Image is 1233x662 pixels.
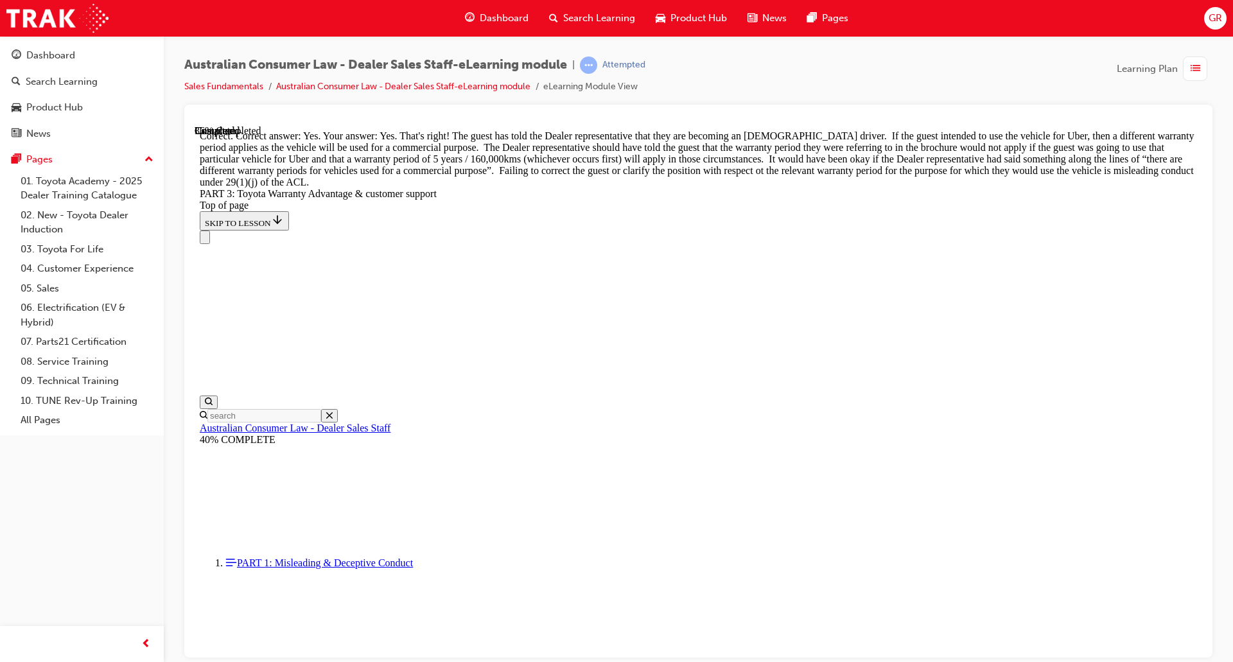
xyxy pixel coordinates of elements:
[15,410,159,430] a: All Pages
[5,122,159,146] a: News
[6,4,109,33] img: Trak
[15,371,159,391] a: 09. Technical Training
[670,11,727,26] span: Product Hub
[5,96,159,119] a: Product Hub
[5,70,159,94] a: Search Learning
[480,11,529,26] span: Dashboard
[5,5,1002,63] div: Correct. Correct answer: Yes. Your answer: Yes. That's right! The guest has told the Dealer repre...
[144,152,153,168] span: up-icon
[5,297,196,308] a: Australian Consumer Law - Dealer Sales Staff
[26,74,98,89] div: Search Learning
[539,5,645,31] a: search-iconSearch Learning
[1191,61,1200,77] span: list-icon
[455,5,539,31] a: guage-iconDashboard
[1117,57,1212,81] button: Learning Plan
[5,309,1002,320] div: 40% COMPLETE
[15,352,159,372] a: 08. Service Training
[184,81,263,92] a: Sales Fundamentals
[15,332,159,352] a: 07. Parts21 Certification
[543,80,638,94] li: eLearning Module View
[5,63,1002,74] div: PART 3: Toyota Warranty Advantage & customer support
[15,205,159,240] a: 02. New - Toyota Dealer Induction
[10,93,89,103] span: SKIP TO LESSON
[807,10,817,26] span: pages-icon
[762,11,787,26] span: News
[748,10,757,26] span: news-icon
[15,259,159,279] a: 04. Customer Experience
[602,59,645,71] div: Attempted
[5,74,1002,86] div: Top of page
[465,10,475,26] span: guage-icon
[15,391,159,411] a: 10. TUNE Rev-Up Training
[26,48,75,63] div: Dashboard
[12,154,21,166] span: pages-icon
[5,148,159,171] button: Pages
[572,58,575,73] span: |
[141,636,151,652] span: prev-icon
[13,284,127,297] input: Search
[5,44,159,67] a: Dashboard
[645,5,737,31] a: car-iconProduct Hub
[5,105,15,119] button: Close navigation menu
[12,76,21,88] span: search-icon
[127,284,143,297] button: Close search menu
[656,10,665,26] span: car-icon
[1204,7,1227,30] button: GR
[5,41,159,148] button: DashboardSearch LearningProduct HubNews
[12,128,21,140] span: news-icon
[15,298,159,332] a: 06. Electrification (EV & Hybrid)
[15,240,159,259] a: 03. Toyota For Life
[580,57,597,74] span: learningRecordVerb_ATTEMPT-icon
[26,152,53,167] div: Pages
[1117,62,1178,76] span: Learning Plan
[12,50,21,62] span: guage-icon
[822,11,848,26] span: Pages
[15,279,159,299] a: 05. Sales
[26,126,51,141] div: News
[26,100,83,115] div: Product Hub
[184,58,567,73] span: Australian Consumer Law - Dealer Sales Staff-eLearning module
[1209,11,1222,26] span: GR
[563,11,635,26] span: Search Learning
[276,81,530,92] a: Australian Consumer Law - Dealer Sales Staff-eLearning module
[737,5,797,31] a: news-iconNews
[549,10,558,26] span: search-icon
[12,102,21,114] span: car-icon
[797,5,859,31] a: pages-iconPages
[5,270,23,284] button: Open search menu
[5,86,94,105] button: SKIP TO LESSON
[15,171,159,205] a: 01. Toyota Academy - 2025 Dealer Training Catalogue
